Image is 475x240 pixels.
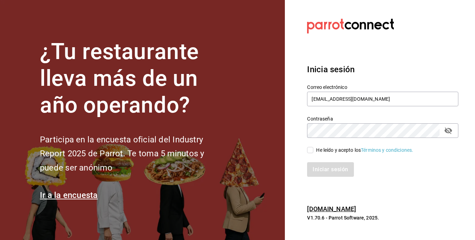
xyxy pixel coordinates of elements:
[307,214,458,221] p: V1.70.6 - Parrot Software, 2025.
[307,205,356,213] a: [DOMAIN_NAME]
[40,39,227,118] h1: ¿Tu restaurante lleva más de un año operando?
[40,190,98,200] a: Ir a la encuesta
[307,85,458,90] label: Correo electrónico
[307,63,458,76] h3: Inicia sesión
[307,116,458,121] label: Contraseña
[361,147,413,153] a: Términos y condiciones.
[40,133,227,175] h2: Participa en la encuesta oficial del Industry Report 2025 de Parrot. Te toma 5 minutos y puede se...
[442,125,454,136] button: passwordField
[307,92,458,106] input: Ingresa tu correo electrónico
[316,147,413,154] div: He leído y acepto los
